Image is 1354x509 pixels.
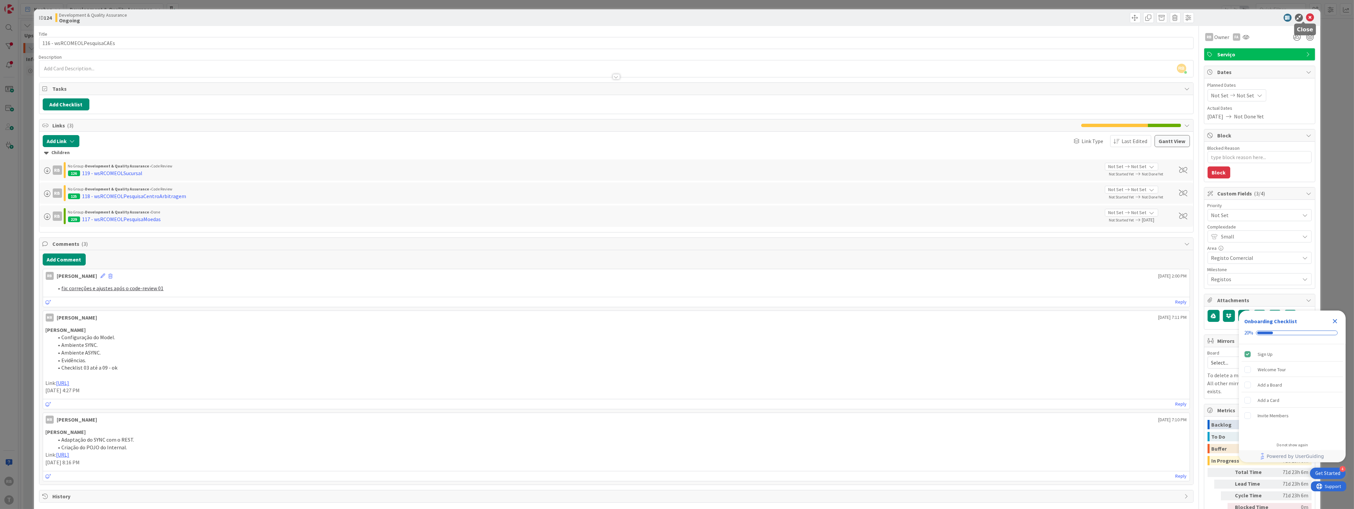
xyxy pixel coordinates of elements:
[1212,444,1301,453] div: Buffer
[46,387,80,394] span: [DATE] 4:27 PM
[1237,91,1255,99] span: Not Set
[1132,163,1147,170] span: Not Set
[43,135,79,147] button: Add Link
[62,357,86,364] span: Evidências.
[1242,378,1343,392] div: Add a Board is incomplete.
[1142,194,1164,199] span: Not Done Yet
[82,240,88,247] span: ( 3 )
[53,492,1181,500] span: History
[1234,112,1264,120] span: Not Done Yet
[1159,416,1187,423] span: [DATE] 7:10 PM
[43,253,86,266] button: Add Comment
[82,215,161,223] div: 117 - wsRCOMEOLPesquisaMoedas
[1109,171,1134,176] span: Not Started Yet
[1218,337,1303,345] span: Mirrors
[1211,275,1297,284] span: Registos
[46,272,54,280] div: RB
[1218,406,1303,414] span: Metrics
[1211,358,1297,367] span: Select...
[151,209,160,214] span: Done
[1205,33,1213,41] div: RB
[57,314,97,322] div: [PERSON_NAME]
[62,334,115,341] span: Configuração do Model.
[39,14,52,22] span: ID
[39,54,62,60] span: Description
[57,416,97,424] div: [PERSON_NAME]
[56,380,69,386] a: [URL]
[1221,232,1297,241] span: Small
[1258,412,1289,420] div: Invite Members
[1208,112,1224,120] span: [DATE]
[46,459,80,466] span: [DATE] 8:16 PM
[1340,466,1346,472] div: 4
[1244,330,1340,336] div: Checklist progress: 20%
[59,12,127,18] span: Development & Quality Assurance
[1208,371,1312,395] p: To delete a mirror card, just delete the card. All other mirrored cards will continue to exists.
[82,192,186,200] div: 118 - wsRCOMEOLPesquisaCentroArbitragem
[1211,210,1297,220] span: Not Set
[82,169,143,177] div: 119 - wsRCOMEOLSucursal
[1258,396,1279,404] div: Add a Card
[1211,253,1297,263] span: Registo Comercial
[62,342,98,348] span: Ambiente SYNC.
[1244,330,1253,336] div: 20%
[1242,393,1343,408] div: Add a Card is incomplete.
[1159,314,1187,321] span: [DATE] 7:11 PM
[1258,366,1286,374] div: Welcome Tour
[1208,166,1230,178] button: Block
[1208,145,1240,151] label: Blocked Reason
[68,193,80,199] div: 125
[85,186,151,191] b: Development & Quality Assurance ›
[1177,64,1186,73] span: RB
[1239,450,1346,462] div: Footer
[1142,216,1172,223] span: [DATE]
[1218,50,1303,58] span: Serviço
[1235,491,1272,500] div: Cycle Time
[1109,217,1134,222] span: Not Started Yet
[1208,203,1312,208] div: Priority
[1212,420,1301,429] div: Backlog
[1208,267,1312,272] div: Milestone
[53,211,62,221] div: RB
[1212,456,1283,465] div: In Progress
[53,121,1078,129] span: Links
[1242,362,1343,377] div: Welcome Tour is incomplete.
[1208,351,1220,355] span: Board
[1218,296,1303,304] span: Attachments
[1254,190,1265,197] span: ( 3/4 )
[1235,480,1272,489] div: Lead Time
[1277,442,1308,448] div: Do not show again
[1132,209,1147,216] span: Not Set
[1208,105,1312,112] span: Actual Dates
[1242,347,1343,362] div: Sign Up is complete.
[1212,432,1301,441] div: To Do
[1110,135,1151,147] button: Last Edited
[1208,82,1312,89] span: Planned Dates
[1142,171,1164,176] span: Not Done Yet
[53,240,1181,248] span: Comments
[62,436,134,443] span: Adaptação do SYNC com o REST.
[46,314,54,322] div: MR
[46,380,56,386] span: Link:
[1218,131,1303,139] span: Block
[1258,381,1282,389] div: Add a Board
[151,186,173,191] span: Code Review
[151,163,173,168] span: Code Review
[1315,470,1340,477] div: Get Started
[85,163,151,168] b: Development & Quality Assurance ›
[1208,246,1312,250] div: Area
[1176,298,1187,306] a: Reply
[68,186,85,191] span: No Group ›
[1218,68,1303,76] span: Dates
[1109,209,1124,216] span: Not Set
[1297,26,1313,33] h5: Close
[1267,452,1324,460] span: Powered by UserGuiding
[1233,33,1240,41] div: FA
[59,18,127,23] b: Ongoing
[1109,194,1134,199] span: Not Started Yet
[1330,316,1340,327] div: Close Checklist
[53,165,62,175] div: RB
[1275,468,1309,477] div: 71d 23h 6m
[68,163,85,168] span: No Group ›
[1208,224,1312,229] div: Complexidade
